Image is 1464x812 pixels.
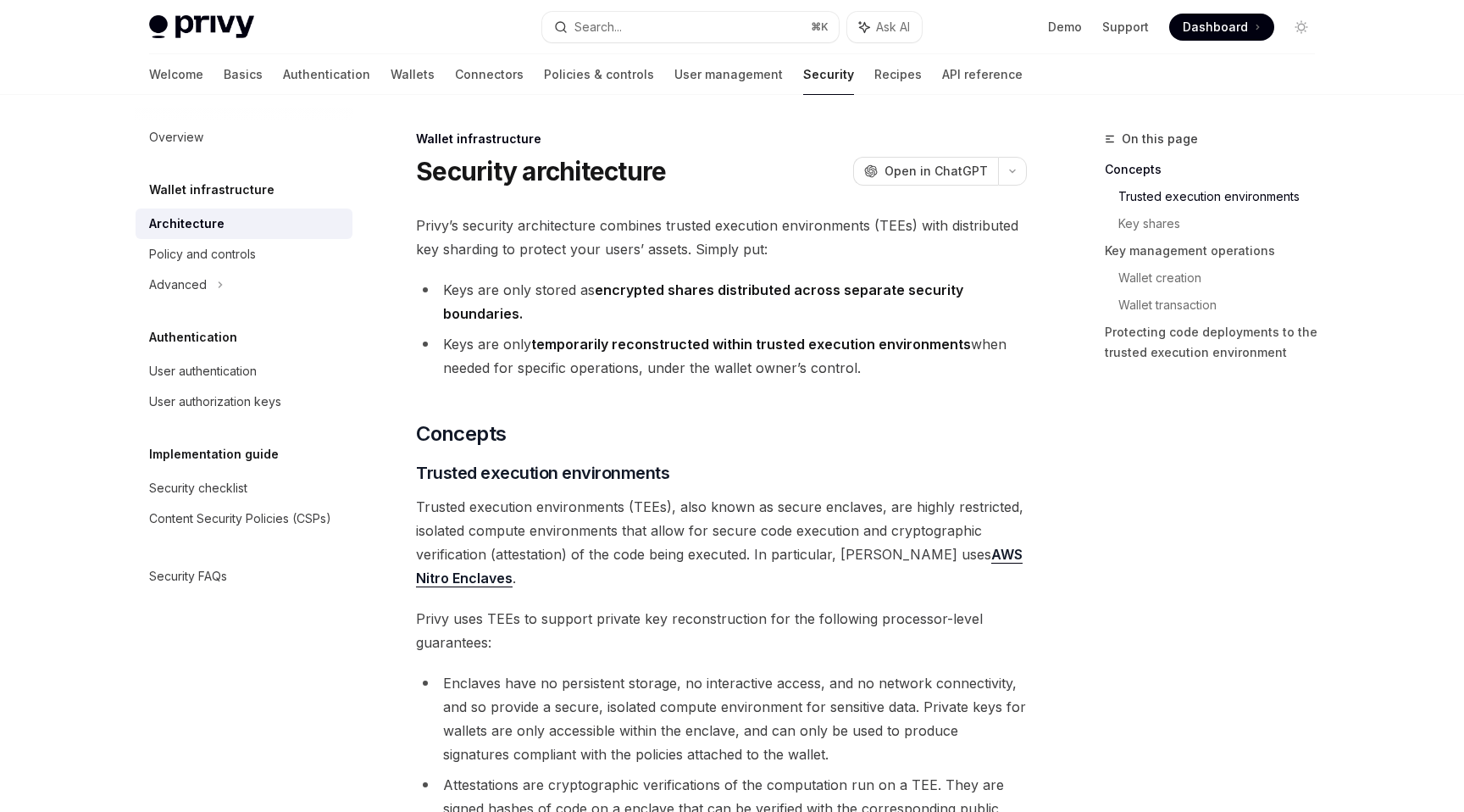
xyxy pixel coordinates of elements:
[149,509,331,529] div: Content Security Policies (CSPs)
[416,131,1027,147] div: Wallet infrastructure
[1118,210,1328,237] a: Key shares
[416,278,1027,325] li: Keys are only stored as
[455,54,524,95] a: Connectors
[136,239,352,270] a: Policy and controls
[884,163,988,180] span: Open in ChatGPT
[1105,237,1328,264] a: Key management operations
[149,392,281,412] div: User authorization keys
[149,127,203,147] div: Overview
[416,671,1027,766] li: Enclaves have no persistent storage, no interactive access, and no network connectivity, and so p...
[149,214,225,234] div: Architecture
[853,157,998,186] button: Open in ChatGPT
[542,12,839,42] button: Search...⌘K
[942,54,1023,95] a: API reference
[811,20,829,34] span: ⌘ K
[149,275,207,295] div: Advanced
[416,495,1027,590] span: Trusted execution environments (TEEs), also known as secure enclaves, are highly restricted, isol...
[136,473,352,503] a: Security checklist
[149,478,247,498] div: Security checklist
[1118,264,1328,292] a: Wallet creation
[847,12,922,42] button: Ask AI
[136,503,352,534] a: Content Security Policies (CSPs)
[149,444,279,464] h5: Implementation guide
[1122,129,1198,149] span: On this page
[136,387,352,417] a: User authorization keys
[136,122,352,153] a: Overview
[876,19,910,36] span: Ask AI
[1105,319,1328,366] a: Protecting code deployments to the trusted execution environment
[149,327,237,348] h5: Authentication
[443,281,963,322] strong: encrypted shares distributed across separate security boundaries.
[136,561,352,592] a: Security FAQs
[416,607,1027,654] span: Privy uses TEEs to support private key reconstruction for the following processor-level guarantees:
[416,214,1027,261] span: Privy’s security architecture combines trusted execution environments (TEEs) with distributed key...
[803,54,854,95] a: Security
[1288,14,1315,41] button: Toggle dark mode
[149,566,227,587] div: Security FAQs
[1183,19,1248,36] span: Dashboard
[416,156,666,186] h1: Security architecture
[149,54,203,95] a: Welcome
[674,54,783,95] a: User management
[416,420,506,448] span: Concepts
[1118,183,1328,210] a: Trusted execution environments
[149,361,257,381] div: User authentication
[531,336,971,353] strong: temporarily reconstructed within trusted execution environments
[283,54,370,95] a: Authentication
[149,180,274,200] h5: Wallet infrastructure
[136,209,352,239] a: Architecture
[874,54,922,95] a: Recipes
[1102,19,1149,36] a: Support
[416,461,669,485] span: Trusted execution environments
[1105,156,1328,183] a: Concepts
[1169,14,1274,41] a: Dashboard
[149,15,254,39] img: light logo
[1048,19,1082,36] a: Demo
[416,332,1027,380] li: Keys are only when needed for specific operations, under the wallet owner’s control.
[544,54,654,95] a: Policies & controls
[136,356,352,387] a: User authentication
[149,244,256,264] div: Policy and controls
[574,17,622,37] div: Search...
[224,54,263,95] a: Basics
[1118,292,1328,319] a: Wallet transaction
[391,54,435,95] a: Wallets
